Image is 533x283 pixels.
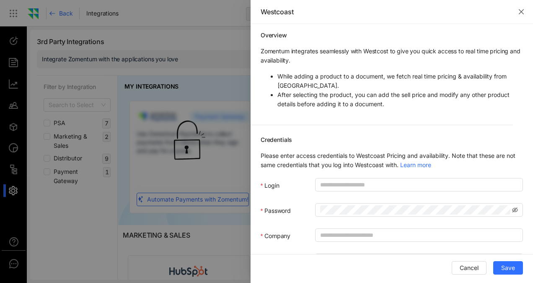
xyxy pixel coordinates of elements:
[261,136,292,143] span: Credentials
[261,47,522,64] span: Zomentum integrates seamlessly with Westcost to give you quick access to real time pricing and av...
[261,228,290,244] label: Company
[261,254,283,269] label: Region
[261,31,287,39] span: Overview
[320,205,510,215] input: Password
[460,263,479,273] span: Cancel
[261,8,294,16] span: Westcoast
[315,178,523,191] input: Login
[261,203,291,218] label: Password
[261,178,279,193] label: Login
[261,151,523,170] div: Please enter access credentials to Westcoast Pricing and availability. Note that these are not sa...
[512,207,518,213] span: eye-invisible
[400,161,431,168] a: Learn more
[277,72,523,90] li: While adding a product to a document, we fetch real time pricing & availability from [GEOGRAPHIC_...
[501,263,515,273] span: Save
[315,228,523,242] input: Company
[493,261,523,275] button: Save
[518,8,525,15] span: close
[277,90,523,109] li: After selecting the product, you can add the sell price and modify any other product details befo...
[452,261,486,275] button: Cancel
